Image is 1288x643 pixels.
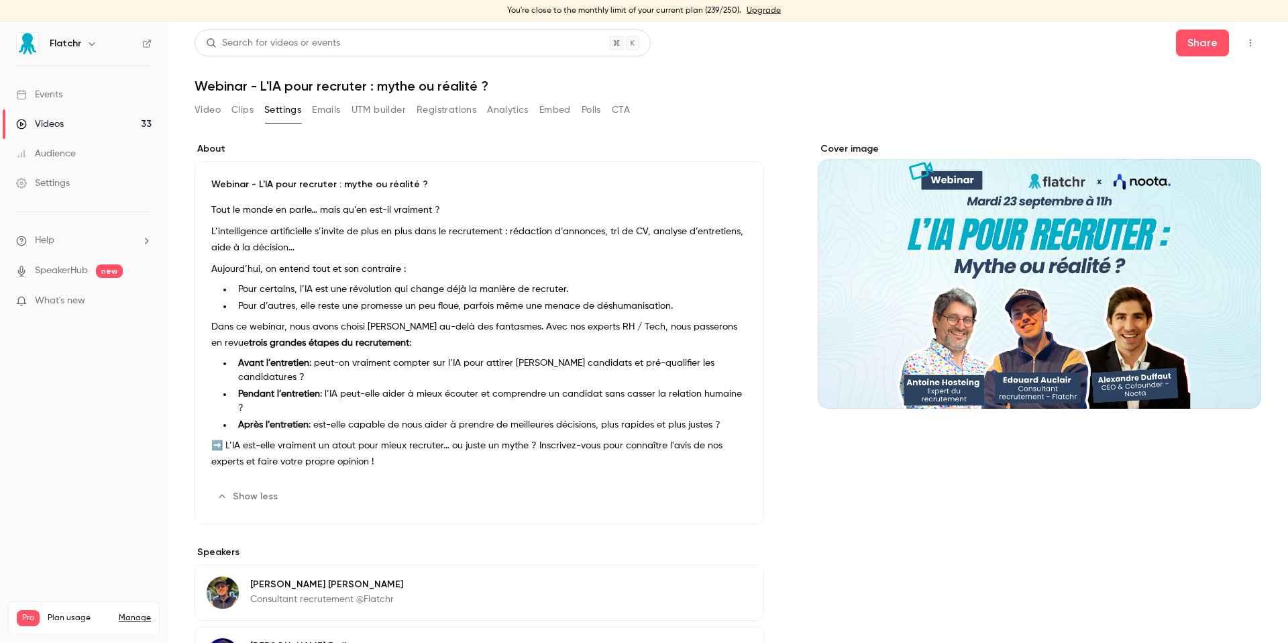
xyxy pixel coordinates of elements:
[207,577,239,609] img: Edouard Auclair
[312,99,340,121] button: Emails
[539,99,571,121] button: Embed
[195,99,221,121] button: Video
[233,418,747,432] li: : est-elle capable de nous aider à prendre de meilleures décisions, plus rapides et plus justes ?
[195,78,1261,94] h1: Webinar - L'IA pour recruter : mythe ou réalité ?
[612,99,630,121] button: CTA
[211,486,286,507] button: Show less
[747,5,781,16] a: Upgrade
[17,33,38,54] img: Flatchr
[238,358,309,368] strong: Avant l’entretien
[206,36,340,50] div: Search for videos or events
[249,338,409,348] strong: trois grandes étapes du recrutement
[50,37,81,50] h6: Flatchr
[238,420,309,430] strong: Après l’entretien
[818,142,1261,156] label: Cover image
[352,99,406,121] button: UTM builder
[35,294,85,308] span: What's new
[16,234,152,248] li: help-dropdown-opener
[17,610,40,626] span: Pro
[211,319,747,351] p: Dans ce webinar, nous avons choisi [PERSON_NAME] au-delà des fantasmes. Avec nos experts RH / Tec...
[211,178,747,191] p: Webinar - L'IA pour recruter : mythe ou réalité ?
[231,99,254,121] button: Clips
[16,88,62,101] div: Events
[195,564,764,621] div: Edouard Auclair[PERSON_NAME] [PERSON_NAME]Consultant recrutement @Flatchr
[1240,32,1261,54] button: Top Bar Actions
[238,389,320,399] strong: Pendant l’entretien
[582,99,601,121] button: Polls
[818,142,1261,409] section: Cover image
[195,546,764,559] label: Speakers
[211,261,747,277] p: Aujourd’hui, on entend tout et son contraire :
[136,295,152,307] iframe: Noticeable Trigger
[264,99,301,121] button: Settings
[96,264,123,278] span: new
[195,142,764,156] label: About
[233,356,747,385] li: : peut-on vraiment compter sur l’IA pour attirer [PERSON_NAME] candidats et pré-qualifier les can...
[233,283,747,297] li: Pour certains, l’IA est une révolution qui change déjà la manière de recruter.
[250,593,403,606] p: Consultant recrutement @Flatchr
[233,299,747,313] li: Pour d’autres, elle reste une promesse un peu floue, parfois même une menace de déshumanisation.
[1176,30,1229,56] button: Share
[119,613,151,624] a: Manage
[48,613,111,624] span: Plan usage
[487,99,529,121] button: Analytics
[35,264,88,278] a: SpeakerHub
[211,224,747,256] p: L’intelligence artificielle s’invite de plus en plus dans le recrutement : rédaction d’annonces, ...
[211,202,747,218] p: Tout le monde en parle… mais qu’en est-il vraiment ?
[211,438,747,470] p: ➡️ L’IA est-elle vraiment un atout pour mieux recruter… ou juste un mythe ? Inscrivez-vous pour c...
[16,147,76,160] div: Audience
[16,117,64,131] div: Videos
[250,578,403,591] p: [PERSON_NAME] [PERSON_NAME]
[35,234,54,248] span: Help
[233,387,747,415] li: : l’IA peut-elle aider à mieux écouter et comprendre un candidat sans casser la relation humaine ?
[16,177,70,190] div: Settings
[417,99,476,121] button: Registrations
